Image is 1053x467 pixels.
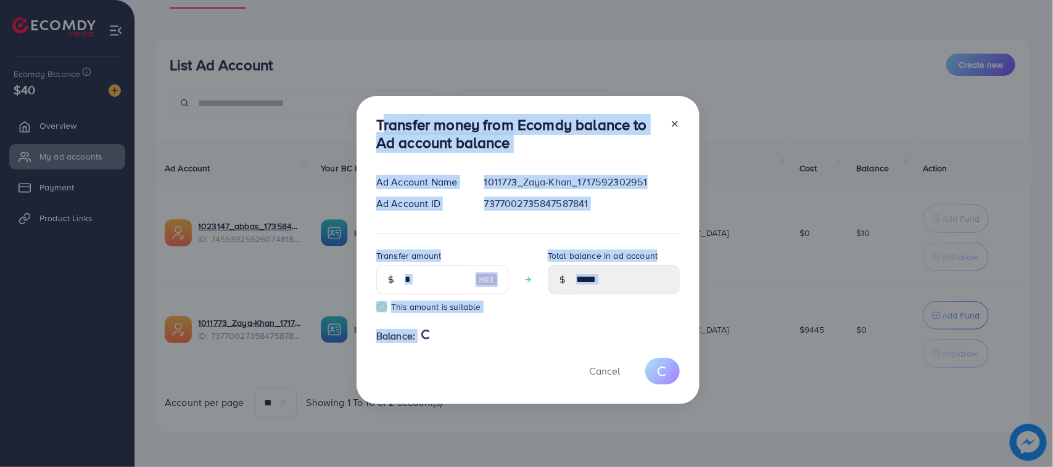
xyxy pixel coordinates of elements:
[376,116,660,152] h3: Transfer money from Ecomdy balance to Ad account balance
[574,358,635,384] button: Cancel
[376,250,441,262] label: Transfer amount
[548,250,658,262] label: Total balance in ad account
[476,272,498,287] img: image
[589,364,620,378] span: Cancel
[366,197,474,211] div: Ad Account ID
[376,329,415,343] span: Balance:
[376,301,508,313] small: This amount is suitable
[474,175,690,189] div: 1011773_Zaya-Khan_1717592302951
[366,175,474,189] div: Ad Account Name
[376,301,387,312] img: guide
[474,197,690,211] div: 7377002735847587841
